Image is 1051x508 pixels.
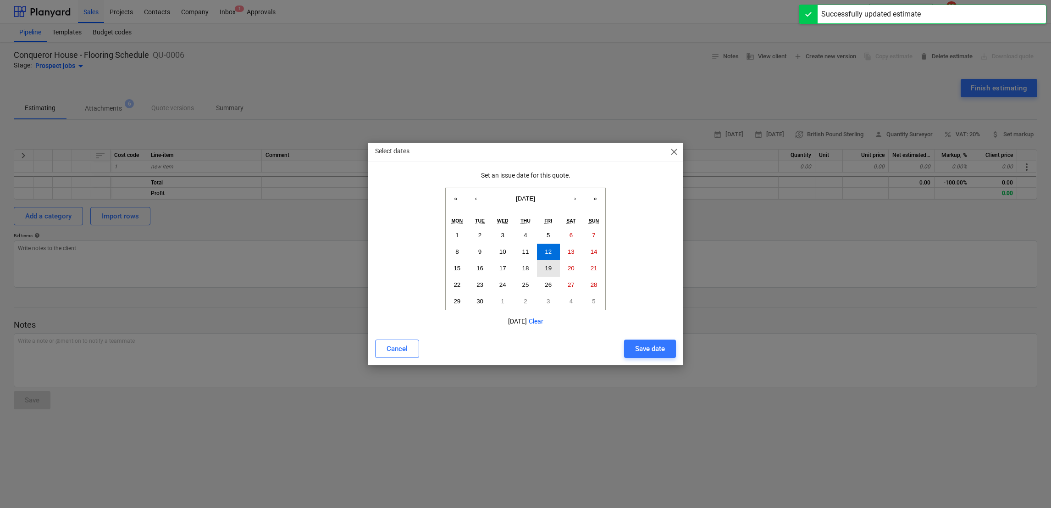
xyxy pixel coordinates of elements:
[387,343,408,355] div: Cancel
[537,244,560,260] button: 12 September 2025
[454,298,460,305] abbr: 29 September 2025
[592,298,595,305] abbr: 5 October 2025
[560,244,583,260] button: 13 September 2025
[560,277,583,293] button: 27 September 2025
[469,244,492,260] button: 9 September 2025
[570,298,573,305] abbr: 4 October 2025
[547,232,550,239] abbr: 5 September 2025
[491,260,514,277] button: 17 September 2025
[499,281,506,288] abbr: 24 September 2025
[446,227,469,244] button: 1 September 2025
[522,265,529,272] abbr: 18 September 2025
[547,298,550,305] abbr: 3 October 2025
[491,277,514,293] button: 24 September 2025
[591,248,597,255] abbr: 14 September 2025
[491,293,514,310] button: 1 October 2025
[501,232,504,239] abbr: 3 September 2025
[544,218,552,223] abbr: Friday
[478,248,481,255] abbr: 9 September 2025
[522,281,529,288] abbr: 25 September 2025
[669,146,680,157] span: close
[514,293,537,310] button: 2 October 2025
[469,227,492,244] button: 2 September 2025
[524,298,527,305] abbr: 2 October 2025
[508,318,543,325] div: [DATE]
[514,244,537,260] button: 11 September 2025
[454,281,460,288] abbr: 22 September 2025
[499,248,506,255] abbr: 10 September 2025
[537,227,560,244] button: 5 September 2025
[452,218,463,223] abbr: Monday
[589,218,599,223] abbr: Sunday
[635,343,665,355] div: Save date
[501,298,504,305] abbr: 1 October 2025
[446,277,469,293] button: 22 September 2025
[469,293,492,310] button: 30 September 2025
[545,265,552,272] abbr: 19 September 2025
[568,248,575,255] abbr: 13 September 2025
[565,188,585,208] button: ›
[560,293,583,310] button: 4 October 2025
[514,277,537,293] button: 25 September 2025
[545,248,552,255] abbr: 12 September 2025
[514,260,537,277] button: 18 September 2025
[455,248,459,255] abbr: 8 September 2025
[537,277,560,293] button: 26 September 2025
[375,340,419,358] button: Cancel
[522,248,529,255] abbr: 11 September 2025
[491,227,514,244] button: 3 September 2025
[476,265,483,272] abbr: 16 September 2025
[560,227,583,244] button: 6 September 2025
[582,260,605,277] button: 21 September 2025
[486,188,565,208] button: [DATE]
[537,293,560,310] button: 3 October 2025
[455,232,459,239] abbr: 1 September 2025
[545,281,552,288] abbr: 26 September 2025
[582,277,605,293] button: 28 September 2025
[469,260,492,277] button: 16 September 2025
[446,188,466,208] button: «
[524,232,527,239] abbr: 4 September 2025
[591,281,597,288] abbr: 28 September 2025
[560,260,583,277] button: 20 September 2025
[537,260,560,277] button: 19 September 2025
[529,318,543,325] button: Clear
[476,298,483,305] abbr: 30 September 2025
[497,218,509,223] abbr: Wednesday
[516,195,535,202] span: [DATE]
[821,9,921,20] div: Successfully updated estimate
[520,218,531,223] abbr: Thursday
[481,171,570,180] p: Set an issue date for this quote.
[514,227,537,244] button: 4 September 2025
[582,244,605,260] button: 14 September 2025
[478,232,481,239] abbr: 2 September 2025
[469,277,492,293] button: 23 September 2025
[475,218,485,223] abbr: Tuesday
[568,265,575,272] abbr: 20 September 2025
[568,281,575,288] abbr: 27 September 2025
[476,281,483,288] abbr: 23 September 2025
[566,218,575,223] abbr: Saturday
[570,232,573,239] abbr: 6 September 2025
[591,265,597,272] abbr: 21 September 2025
[592,232,595,239] abbr: 7 September 2025
[582,227,605,244] button: 7 September 2025
[446,260,469,277] button: 15 September 2025
[585,188,605,208] button: »
[454,265,460,272] abbr: 15 September 2025
[466,188,486,208] button: ‹
[446,244,469,260] button: 8 September 2025
[446,293,469,310] button: 29 September 2025
[491,244,514,260] button: 10 September 2025
[582,293,605,310] button: 5 October 2025
[624,340,676,358] button: Save date
[375,146,409,156] p: Select dates
[499,265,506,272] abbr: 17 September 2025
